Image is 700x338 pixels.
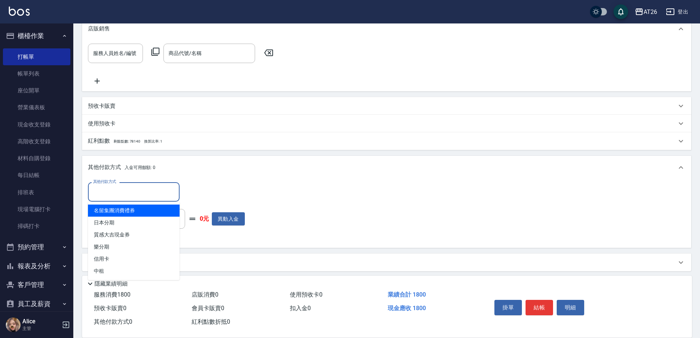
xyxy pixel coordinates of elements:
strong: 0元 [200,215,209,223]
p: 紅利點數 [88,137,162,145]
button: 客戶管理 [3,275,70,294]
button: 明細 [557,300,584,315]
a: 現金收支登錄 [3,116,70,133]
a: 營業儀表板 [3,99,70,116]
img: Logo [9,7,30,16]
button: 報表及分析 [3,257,70,276]
button: 員工及薪資 [3,294,70,313]
button: 異動入金 [212,212,245,226]
span: 日本分期 [88,217,180,229]
span: 扣入金 0 [290,305,311,312]
div: 使用預收卡 [82,115,691,132]
span: 中租 [88,265,180,277]
a: 座位開單 [3,82,70,99]
div: 店販銷售 [82,17,691,41]
p: 隱藏業績明細 [95,280,128,288]
a: 打帳單 [3,48,70,65]
a: 材料自購登錄 [3,150,70,167]
span: 店販消費 0 [192,291,218,298]
a: 每日結帳 [3,167,70,184]
button: 櫃檯作業 [3,26,70,45]
span: 入金可用餘額: 0 [125,165,156,170]
p: 主管 [22,325,60,332]
button: 預約管理 [3,238,70,257]
div: AT26 [644,7,657,16]
div: 預收卡販賣 [82,97,691,115]
span: 信用卡 [88,253,180,265]
label: 其他付款方式 [93,179,116,184]
button: 登出 [663,5,691,19]
a: 排班表 [3,184,70,201]
button: save [614,4,628,19]
a: 帳單列表 [3,65,70,82]
p: 其他付款方式 [88,164,155,172]
h5: Alice [22,318,60,325]
span: 質感大吉現金券 [88,229,180,241]
div: 紅利點數剩餘點數: 78140換算比率: 1 [82,132,691,150]
span: 服務消費 1800 [94,291,130,298]
span: 名留集團消費禮券 [88,205,180,217]
div: 備註及來源 [82,254,691,271]
span: 樂分期 [88,241,180,253]
p: 店販銷售 [88,25,110,33]
button: AT26 [632,4,660,19]
span: 使用預收卡 0 [290,291,323,298]
div: 其他付款方式入金可用餘額: 0 [82,156,691,179]
span: 會員卡販賣 0 [192,305,224,312]
button: 結帳 [526,300,553,315]
img: Person [6,317,21,332]
p: 預收卡販賣 [88,102,115,110]
button: 掛單 [494,300,522,315]
span: 剩餘點數: 78140 [114,139,140,143]
a: 高階收支登錄 [3,133,70,150]
span: 預收卡販賣 0 [94,305,126,312]
span: 換算比率: 1 [144,139,162,143]
a: 掃碼打卡 [3,218,70,235]
p: 使用預收卡 [88,120,115,128]
span: 現金應收 1800 [388,305,426,312]
span: 業績合計 1800 [388,291,426,298]
a: 現場電腦打卡 [3,201,70,218]
span: 其他付款方式 0 [94,318,132,325]
span: 紅利點數折抵 0 [192,318,230,325]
